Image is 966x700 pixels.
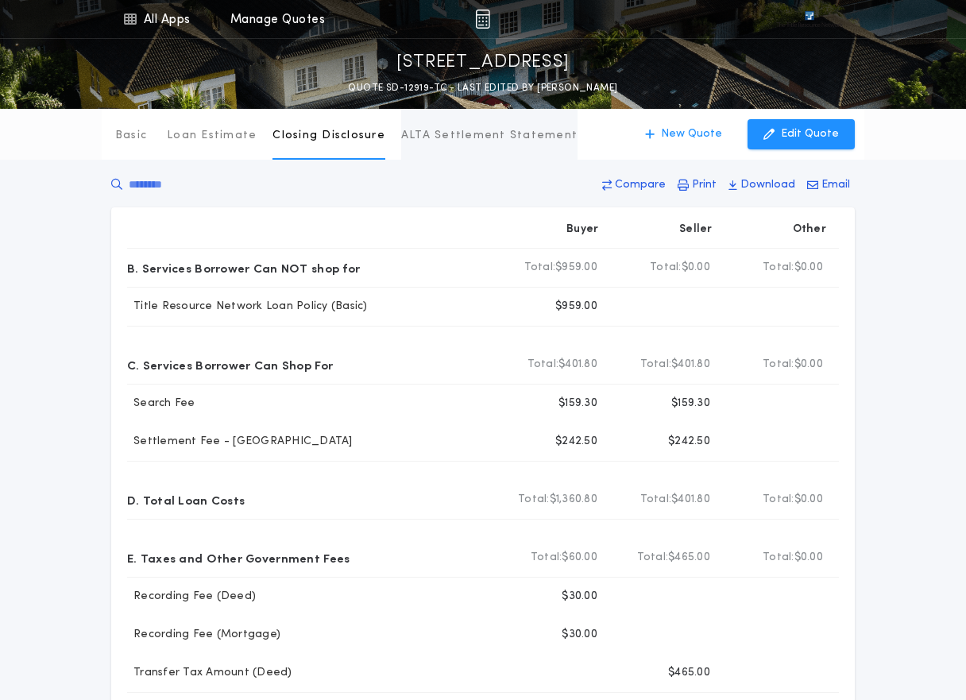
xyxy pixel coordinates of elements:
b: Total: [640,357,672,373]
button: Download [724,171,800,199]
span: $0.00 [682,260,710,276]
img: vs-icon [776,11,843,27]
p: Download [740,177,795,193]
span: $401.80 [671,357,710,373]
span: $0.00 [794,260,823,276]
span: $1,360.80 [550,492,597,508]
p: B. Services Borrower Can NOT shop for [127,255,360,280]
button: Compare [597,171,670,199]
button: Edit Quote [748,119,855,149]
b: Total: [527,357,559,373]
p: D. Total Loan Costs [127,487,245,512]
span: $465.00 [668,550,710,566]
p: $159.30 [671,396,710,412]
p: Closing Disclosure [272,128,385,144]
span: $0.00 [794,550,823,566]
b: Total: [524,260,556,276]
p: [STREET_ADDRESS] [396,50,570,75]
p: $159.30 [558,396,597,412]
button: Email [802,171,855,199]
span: $401.80 [558,357,597,373]
b: Total: [763,492,794,508]
b: Total: [763,550,794,566]
p: Title Resource Network Loan Policy (Basic) [127,299,368,315]
p: $465.00 [668,665,710,681]
p: $30.00 [562,627,597,643]
p: Buyer [566,222,598,238]
button: New Quote [629,119,738,149]
button: Print [673,171,721,199]
p: Search Fee [127,396,195,412]
p: Recording Fee (Deed) [127,589,256,605]
span: $60.00 [562,550,597,566]
p: $242.50 [555,434,597,450]
p: QUOTE SD-12919-TC - LAST EDITED BY [PERSON_NAME] [348,80,617,96]
p: Settlement Fee - [GEOGRAPHIC_DATA] [127,434,353,450]
img: img [475,10,490,29]
p: Compare [615,177,666,193]
p: Edit Quote [781,126,839,142]
p: Loan Estimate [167,128,257,144]
p: $242.50 [668,434,710,450]
b: Total: [763,260,794,276]
p: Seller [679,222,713,238]
p: Recording Fee (Mortgage) [127,627,280,643]
p: Print [692,177,717,193]
b: Total: [637,550,669,566]
span: $401.80 [671,492,710,508]
p: Other [793,222,826,238]
p: Email [821,177,850,193]
p: Transfer Tax Amount (Deed) [127,665,292,681]
p: $959.00 [555,299,597,315]
span: $0.00 [794,357,823,373]
p: E. Taxes and Other Government Fees [127,545,350,570]
p: ALTA Settlement Statement [401,128,578,144]
b: Total: [640,492,672,508]
b: Total: [763,357,794,373]
span: $0.00 [794,492,823,508]
b: Total: [518,492,550,508]
b: Total: [531,550,562,566]
span: $959.00 [555,260,597,276]
b: Total: [650,260,682,276]
p: Basic [115,128,147,144]
p: $30.00 [562,589,597,605]
p: C. Services Borrower Can Shop For [127,352,333,377]
p: New Quote [661,126,722,142]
